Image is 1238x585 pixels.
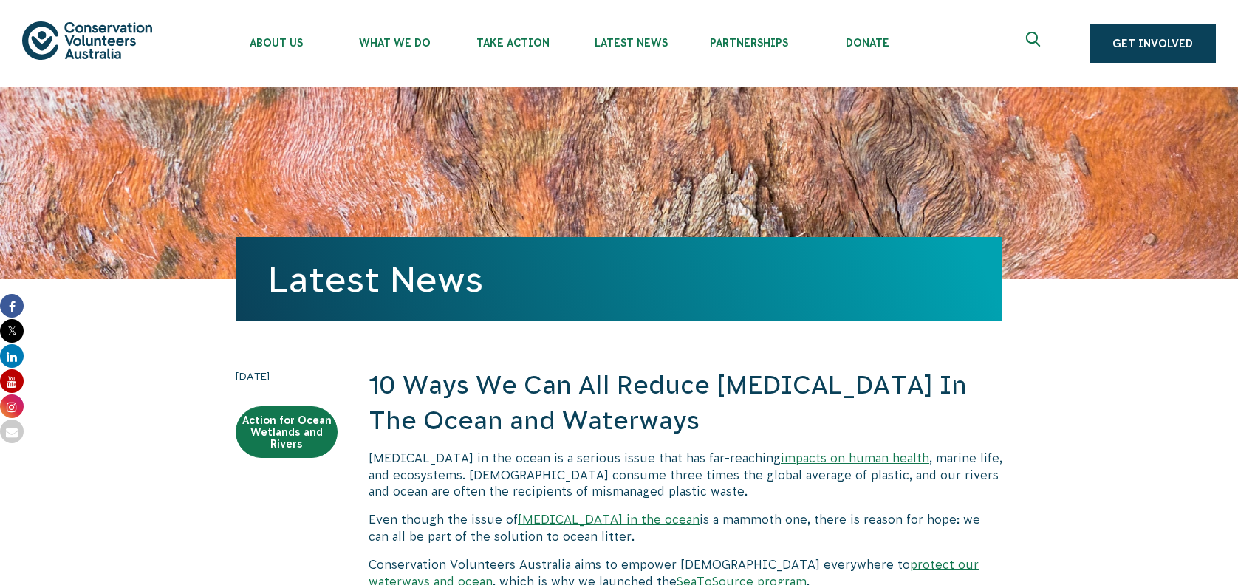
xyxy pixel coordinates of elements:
[808,37,926,49] span: Donate
[690,37,808,49] span: Partnerships
[217,37,335,49] span: About Us
[236,406,338,458] a: Action for Ocean Wetlands and Rivers
[369,368,1002,438] h2: 10 Ways We Can All Reduce [MEDICAL_DATA] In The Ocean and Waterways
[236,368,338,384] time: [DATE]
[1026,32,1044,55] span: Expand search box
[268,259,483,299] a: Latest News
[369,511,1002,544] p: Even though the issue of is a mammoth one, there is reason for hope: we can all be part of the so...
[22,21,152,59] img: logo.svg
[369,450,1002,499] p: [MEDICAL_DATA] in the ocean is a serious issue that has far-reaching , marine life, and ecosystem...
[454,37,572,49] span: Take Action
[1017,26,1053,61] button: Expand search box Close search box
[518,513,700,526] a: [MEDICAL_DATA] in the ocean
[1090,24,1216,63] a: Get Involved
[335,37,454,49] span: What We Do
[781,451,929,465] a: impacts on human health
[572,37,690,49] span: Latest News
